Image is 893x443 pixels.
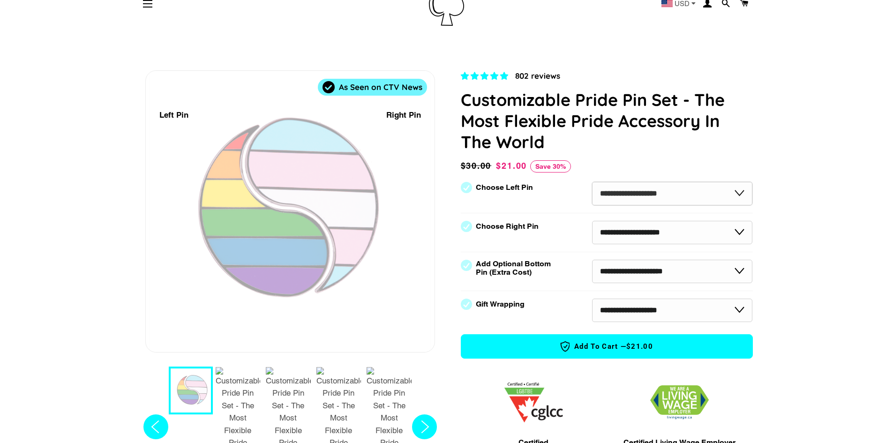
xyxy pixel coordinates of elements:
[650,385,709,420] img: 1706832627.png
[476,222,539,231] label: Choose Right Pin
[146,71,435,352] div: 1 / 7
[475,340,738,353] span: Add to Cart —
[626,342,653,352] span: $21.00
[461,334,753,359] button: Add to Cart —$21.00
[530,160,571,173] span: Save 30%
[515,71,560,81] span: 802 reviews
[461,71,510,81] span: 4.83 stars
[461,159,494,173] span: $30.00
[476,300,525,308] label: Gift Wrapping
[169,367,213,414] button: 1 / 7
[504,383,563,422] img: 1705457225.png
[496,161,527,171] span: $21.00
[461,89,753,152] h1: Customizable Pride Pin Set - The Most Flexible Pride Accessory In The World
[476,260,555,277] label: Add Optional Bottom Pin (Extra Cost)
[476,183,533,192] label: Choose Left Pin
[386,109,421,121] div: Right Pin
